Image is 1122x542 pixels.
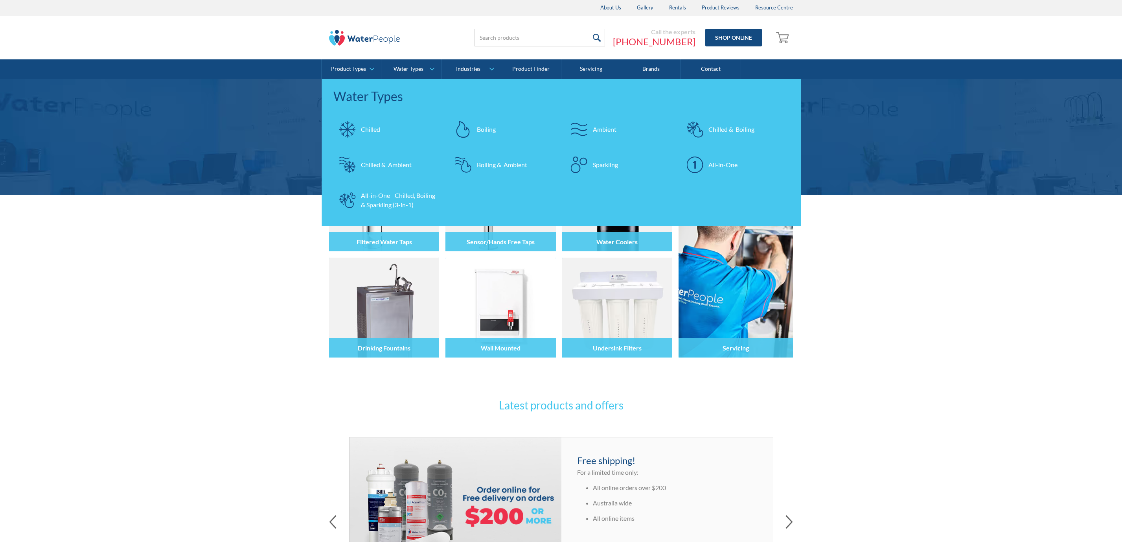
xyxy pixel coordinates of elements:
[681,59,741,79] a: Contact
[322,79,801,226] nav: Water Types
[394,66,423,72] div: Water Types
[705,29,762,46] a: Shop Online
[358,344,410,352] h4: Drinking Fountains
[577,468,758,477] p: For a limited time only:
[565,116,673,143] a: Ambient
[561,59,621,79] a: Servicing
[381,59,441,79] a: Water Types
[723,344,749,352] h4: Servicing
[408,397,714,413] h3: Latest products and offers
[681,151,789,179] a: All-in-One
[361,191,438,210] div: All-in-One Chilled, Boiling & Sparkling (3-in-1)
[481,344,521,352] h4: Wall Mounted
[477,125,496,134] div: Boiling
[577,454,758,468] h4: Free shipping!
[329,258,439,358] img: Drinking Fountains
[562,258,672,358] img: Undersink Filters
[467,238,535,245] h4: Sensor/Hands Free Taps
[593,483,758,492] li: All online orders over $200
[501,59,561,79] a: Product Finder
[621,59,681,79] a: Brands
[456,66,480,72] div: Industries
[357,238,412,245] h4: Filtered Water Taps
[613,28,695,36] div: Call the experts
[681,116,789,143] a: Chilled & Boiling
[776,31,791,44] img: shopping cart
[475,29,605,46] input: Search products
[361,125,380,134] div: Chilled
[596,238,638,245] h4: Water Coolers
[441,59,501,79] a: Industries
[445,258,555,358] img: Wall Mounted
[613,36,695,48] a: [PHONE_NUMBER]
[708,125,754,134] div: Chilled & Boiling
[477,160,527,170] div: Boiling & Ambient
[593,125,616,134] div: Ambient
[593,344,642,352] h4: Undersink Filters
[593,160,618,170] div: Sparkling
[774,28,793,47] a: Open empty cart
[329,30,400,46] img: The Water People
[333,186,441,214] a: All-in-One Chilled, Boiling & Sparkling (3-in-1)
[331,66,366,72] div: Product Types
[593,498,758,508] li: Australia wide
[449,116,557,143] a: Boiling
[322,59,381,79] a: Product Types
[708,160,738,170] div: All-in-One
[333,116,441,143] a: Chilled
[593,514,758,523] li: All online items
[565,151,673,179] a: Sparkling
[333,151,441,179] a: Chilled & Ambient
[679,151,793,358] a: Servicing
[333,87,789,106] div: Water Types
[449,151,557,179] a: Boiling & Ambient
[361,160,412,170] div: Chilled & Ambient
